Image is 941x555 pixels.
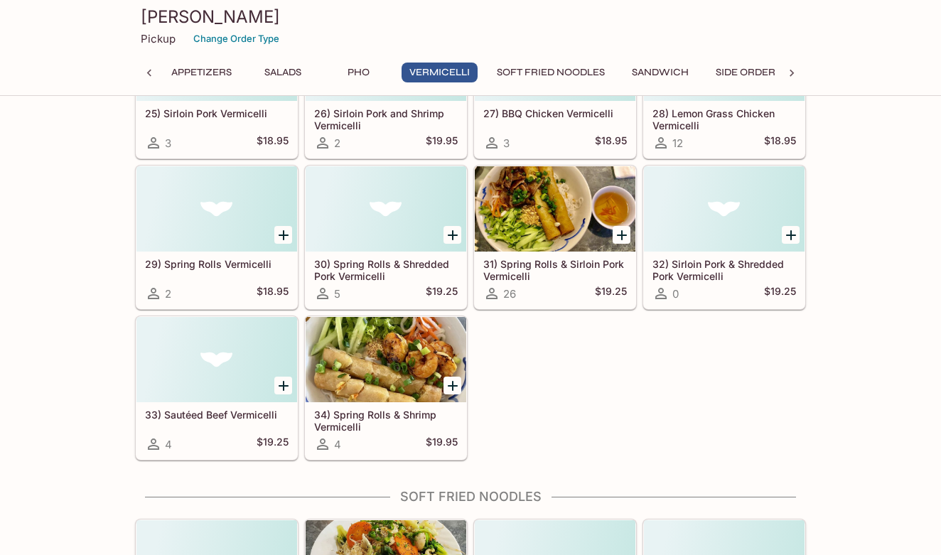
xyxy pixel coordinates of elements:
h5: 28) Lemon Grass Chicken Vermicelli [652,107,796,131]
h5: $19.95 [426,134,458,151]
button: Sandwich [624,63,697,82]
h5: $19.25 [257,436,289,453]
a: 29) Spring Rolls Vermicelli2$18.95 [136,166,298,309]
h5: $18.95 [764,134,796,151]
h4: Soft Fried Noodles [135,489,806,505]
h5: 27) BBQ Chicken Vermicelli [483,107,627,119]
div: 33) Sautéed Beef Vermicelli [136,317,297,402]
h5: $19.95 [426,436,458,453]
span: 2 [165,287,171,301]
button: Soft Fried Noodles [489,63,613,82]
h5: $19.25 [764,285,796,302]
span: 26 [503,287,516,301]
span: 5 [334,287,340,301]
h5: 25) Sirloin Pork Vermicelli [145,107,289,119]
a: 34) Spring Rolls & Shrimp Vermicelli4$19.95 [305,316,467,460]
span: 2 [334,136,340,150]
h5: 26) Sirloin Pork and Shrimp Vermicelli [314,107,458,131]
a: 30) Spring Rolls & Shredded Pork Vermicelli5$19.25 [305,166,467,309]
h5: 33) Sautéed Beef Vermicelli [145,409,289,421]
h5: 29) Spring Rolls Vermicelli [145,258,289,270]
a: 31) Spring Rolls & Sirloin Pork Vermicelli26$19.25 [474,166,636,309]
h5: 31) Spring Rolls & Sirloin Pork Vermicelli [483,258,627,281]
button: Side Order [708,63,783,82]
span: 0 [672,287,679,301]
button: Add 30) Spring Rolls & Shredded Pork Vermicelli [443,226,461,244]
button: Pho [326,63,390,82]
button: Change Order Type [187,28,286,50]
div: 34) Spring Rolls & Shrimp Vermicelli [306,317,466,402]
h5: 30) Spring Rolls & Shredded Pork Vermicelli [314,258,458,281]
button: Vermicelli [402,63,478,82]
span: 3 [165,136,171,150]
button: Salads [251,63,315,82]
button: Appetizers [163,63,240,82]
h5: $19.25 [426,285,458,302]
div: 32) Sirloin Pork & Shredded Pork Vermicelli [644,166,805,252]
div: 29) Spring Rolls Vermicelli [136,166,297,252]
a: 33) Sautéed Beef Vermicelli4$19.25 [136,316,298,460]
div: 30) Spring Rolls & Shredded Pork Vermicelli [306,166,466,252]
button: Add 34) Spring Rolls & Shrimp Vermicelli [443,377,461,394]
h5: $18.95 [257,134,289,151]
div: 31) Spring Rolls & Sirloin Pork Vermicelli [475,166,635,252]
button: Add 33) Sautéed Beef Vermicelli [274,377,292,394]
span: 12 [672,136,683,150]
button: Add 29) Spring Rolls Vermicelli [274,226,292,244]
button: Add 32) Sirloin Pork & Shredded Pork Vermicelli [782,226,800,244]
span: 4 [334,438,341,451]
a: 32) Sirloin Pork & Shredded Pork Vermicelli0$19.25 [643,166,805,309]
h5: $18.95 [257,285,289,302]
p: Pickup [141,32,176,45]
h5: 34) Spring Rolls & Shrimp Vermicelli [314,409,458,432]
h5: $19.25 [595,285,627,302]
span: 3 [503,136,510,150]
span: 4 [165,438,172,451]
button: Add 31) Spring Rolls & Sirloin Pork Vermicelli [613,226,630,244]
h5: 32) Sirloin Pork & Shredded Pork Vermicelli [652,258,796,281]
h3: [PERSON_NAME] [141,6,800,28]
h5: $18.95 [595,134,627,151]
